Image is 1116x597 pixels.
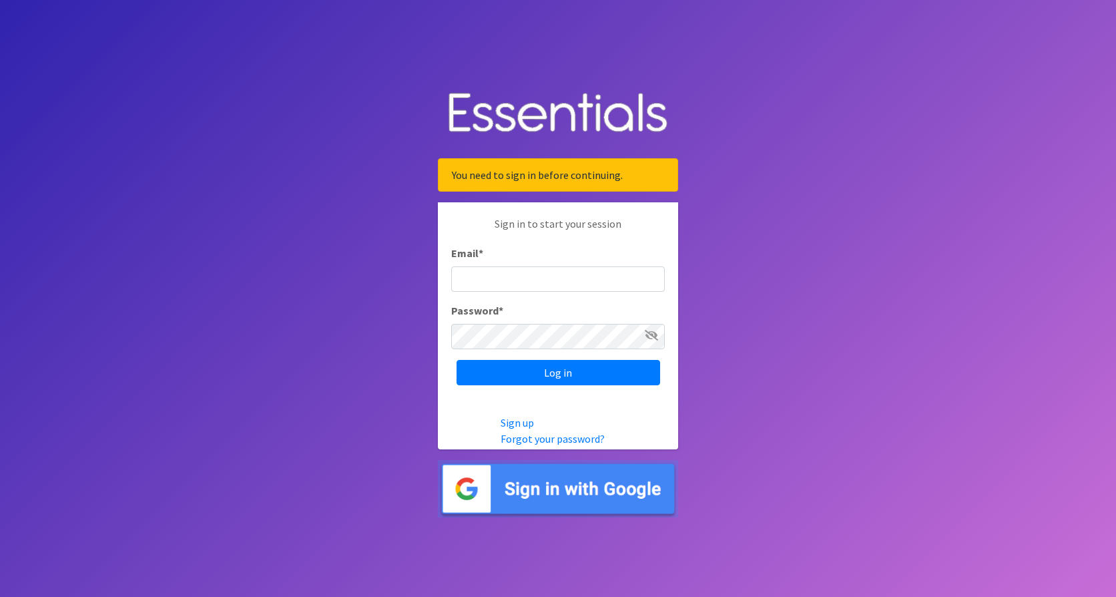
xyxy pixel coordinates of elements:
a: Sign up [501,416,534,429]
img: Sign in with Google [438,460,678,518]
p: Sign in to start your session [451,216,665,245]
abbr: required [479,246,483,260]
abbr: required [499,304,503,317]
label: Password [451,303,503,319]
label: Email [451,245,483,261]
a: Forgot your password? [501,432,605,445]
img: Human Essentials [438,79,678,148]
input: Log in [457,360,660,385]
div: You need to sign in before continuing. [438,158,678,192]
